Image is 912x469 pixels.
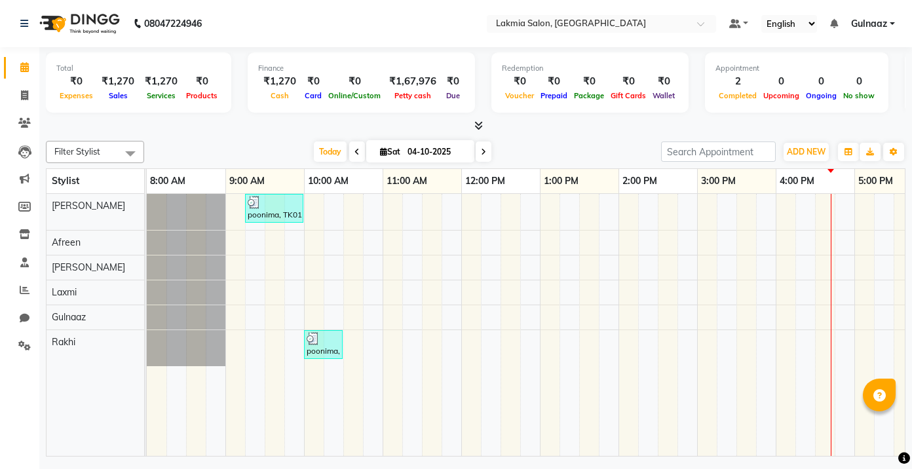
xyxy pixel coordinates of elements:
div: 0 [803,74,840,89]
div: Redemption [502,63,678,74]
span: Sat [377,147,404,157]
span: Stylist [52,175,79,187]
a: 9:00 AM [226,172,268,191]
span: Card [301,91,325,100]
a: 10:00 AM [305,172,352,191]
div: poonima, TK01, 10:00 AM-10:30 AM, Eyebrows(S)-50,Forehead(S)-40,Chin(S)-40,Upperlip(S)-40 [305,332,341,357]
span: Ongoing [803,91,840,100]
span: Sales [105,91,131,100]
span: Upcoming [760,91,803,100]
span: Gulnaaz [851,17,887,31]
a: 2:00 PM [619,172,660,191]
span: Filter Stylist [54,146,100,157]
img: logo [33,5,123,42]
span: Petty cash [391,91,434,100]
div: poonima, TK01, 09:15 AM-10:00 AM, U-cut / U-Straight(M)-550 [246,196,302,221]
div: Total [56,63,221,74]
span: Wallet [649,91,678,100]
div: Appointment [715,63,878,74]
span: Afreen [52,236,81,248]
span: ADD NEW [787,147,826,157]
div: ₹0 [325,74,384,89]
span: Prepaid [537,91,571,100]
div: ₹0 [502,74,537,89]
span: Gift Cards [607,91,649,100]
iframe: chat widget [857,417,899,456]
span: Laxmi [52,286,77,298]
span: Today [314,141,347,162]
span: Services [143,91,179,100]
div: ₹1,270 [140,74,183,89]
div: 0 [840,74,878,89]
input: 2025-10-04 [404,142,469,162]
div: ₹0 [537,74,571,89]
a: 4:00 PM [776,172,818,191]
button: ADD NEW [784,143,829,161]
span: Gulnaaz [52,311,86,323]
div: ₹0 [607,74,649,89]
span: Products [183,91,221,100]
a: 12:00 PM [462,172,508,191]
div: 2 [715,74,760,89]
span: Voucher [502,91,537,100]
div: ₹0 [301,74,325,89]
span: Due [443,91,463,100]
span: Rakhi [52,336,75,348]
b: 08047224946 [144,5,202,42]
div: ₹0 [571,74,607,89]
div: ₹0 [442,74,465,89]
a: 1:00 PM [541,172,582,191]
span: [PERSON_NAME] [52,261,125,273]
span: No show [840,91,878,100]
div: ₹1,270 [258,74,301,89]
span: Cash [267,91,292,100]
span: Online/Custom [325,91,384,100]
span: Package [571,91,607,100]
a: 11:00 AM [383,172,430,191]
div: ₹0 [56,74,96,89]
div: Finance [258,63,465,74]
input: Search Appointment [661,141,776,162]
span: Expenses [56,91,96,100]
div: ₹1,270 [96,74,140,89]
div: 0 [760,74,803,89]
a: 5:00 PM [855,172,896,191]
div: ₹0 [183,74,221,89]
span: [PERSON_NAME] [52,200,125,212]
div: ₹0 [649,74,678,89]
span: Completed [715,91,760,100]
div: ₹1,67,976 [384,74,442,89]
a: 8:00 AM [147,172,189,191]
a: 3:00 PM [698,172,739,191]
